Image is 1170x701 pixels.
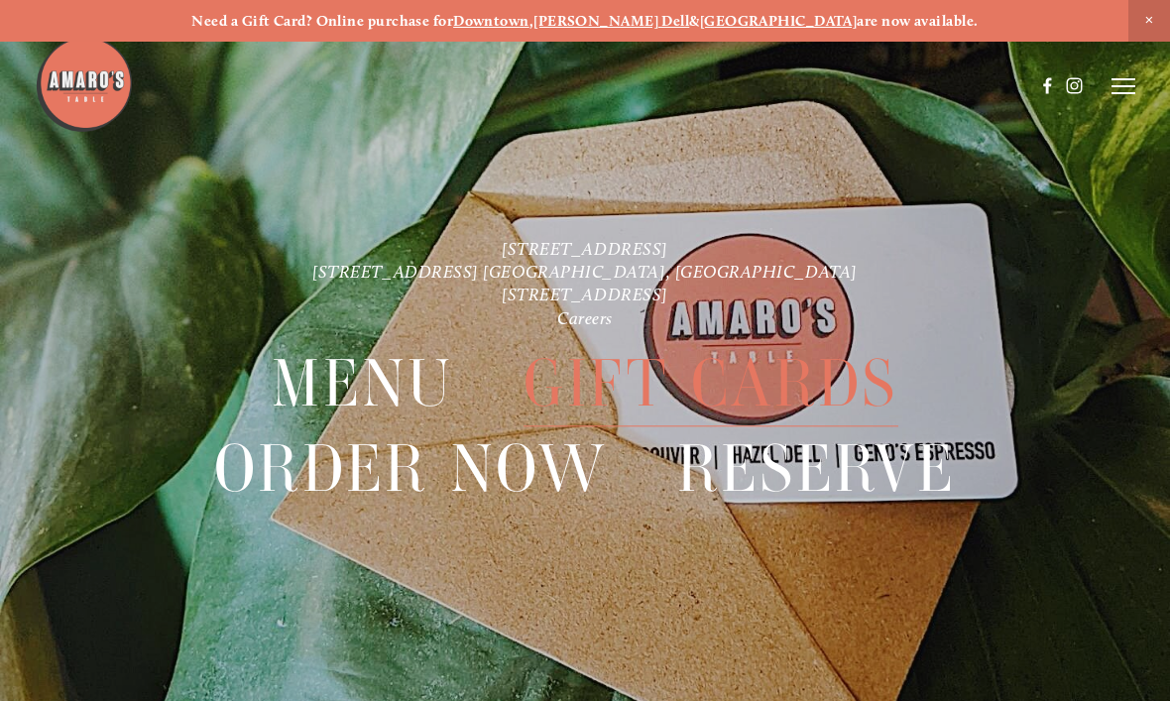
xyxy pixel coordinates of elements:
[272,341,453,426] span: Menu
[191,12,453,30] strong: Need a Gift Card? Online purchase for
[502,238,668,259] a: [STREET_ADDRESS]
[700,12,858,30] a: [GEOGRAPHIC_DATA]
[312,261,858,282] a: [STREET_ADDRESS] [GEOGRAPHIC_DATA], [GEOGRAPHIC_DATA]
[557,307,613,328] a: Careers
[214,427,607,512] a: Order Now
[272,341,453,425] a: Menu
[524,341,897,425] a: Gift Cards
[214,427,607,513] span: Order Now
[857,12,978,30] strong: are now available.
[502,285,668,305] a: [STREET_ADDRESS]
[677,427,956,512] a: Reserve
[35,35,134,134] img: Amaro's Table
[689,12,699,30] strong: &
[533,12,689,30] a: [PERSON_NAME] Dell
[524,341,897,426] span: Gift Cards
[453,12,529,30] a: Downtown
[529,12,533,30] strong: ,
[677,427,956,513] span: Reserve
